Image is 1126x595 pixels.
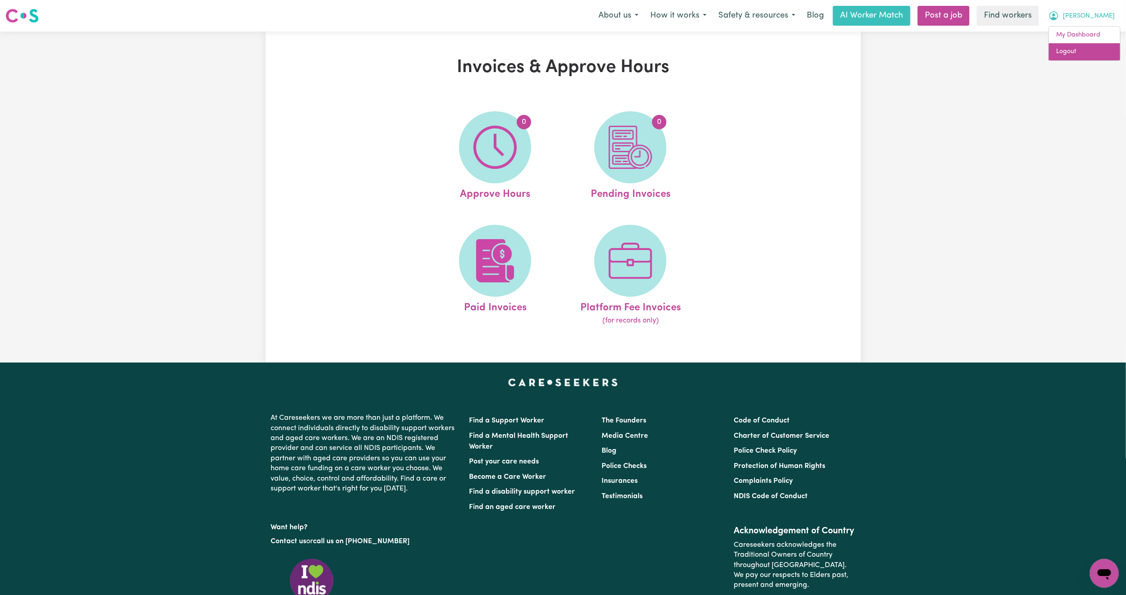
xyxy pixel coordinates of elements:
[593,6,644,25] button: About us
[1063,11,1115,21] span: [PERSON_NAME]
[5,5,39,26] a: Careseekers logo
[370,57,756,78] h1: Invoices & Approve Hours
[833,6,910,26] a: AI Worker Match
[977,6,1039,26] a: Find workers
[734,493,808,500] a: NDIS Code of Conduct
[464,297,527,316] span: Paid Invoices
[469,417,545,424] a: Find a Support Worker
[734,463,825,470] a: Protection of Human Rights
[469,488,575,495] a: Find a disability support worker
[1049,43,1120,60] a: Logout
[580,297,681,316] span: Platform Fee Invoices
[734,536,855,594] p: Careseekers acknowledges the Traditional Owners of Country throughout [GEOGRAPHIC_DATA]. We pay o...
[918,6,970,26] a: Post a job
[602,432,648,440] a: Media Centre
[734,526,855,536] h2: Acknowledgement of Country
[1049,27,1120,44] a: My Dashboard
[271,409,459,497] p: At Careseekers we are more than just a platform. We connect individuals directly to disability su...
[602,477,638,485] a: Insurances
[602,315,659,326] span: (for records only)
[801,6,829,26] a: Blog
[591,183,671,202] span: Pending Invoices
[602,447,616,454] a: Blog
[430,111,560,202] a: Approve Hours
[734,417,790,424] a: Code of Conduct
[5,8,39,24] img: Careseekers logo
[652,115,666,129] span: 0
[602,493,643,500] a: Testimonials
[313,538,410,545] a: call us on [PHONE_NUMBER]
[734,477,793,485] a: Complaints Policy
[271,519,459,532] p: Want help?
[565,111,695,202] a: Pending Invoices
[460,183,530,202] span: Approve Hours
[469,473,547,481] a: Become a Care Worker
[565,225,695,327] a: Platform Fee Invoices(for records only)
[517,115,531,129] span: 0
[1043,6,1121,25] button: My Account
[1048,26,1121,61] div: My Account
[734,447,797,454] a: Police Check Policy
[430,225,560,327] a: Paid Invoices
[508,379,618,386] a: Careseekers home page
[602,417,646,424] a: The Founders
[644,6,712,25] button: How it works
[1090,559,1119,588] iframe: Button to launch messaging window, conversation in progress
[469,458,539,465] a: Post your care needs
[712,6,801,25] button: Safety & resources
[271,533,459,550] p: or
[734,432,829,440] a: Charter of Customer Service
[469,504,556,511] a: Find an aged care worker
[602,463,647,470] a: Police Checks
[469,432,569,450] a: Find a Mental Health Support Worker
[271,538,307,545] a: Contact us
